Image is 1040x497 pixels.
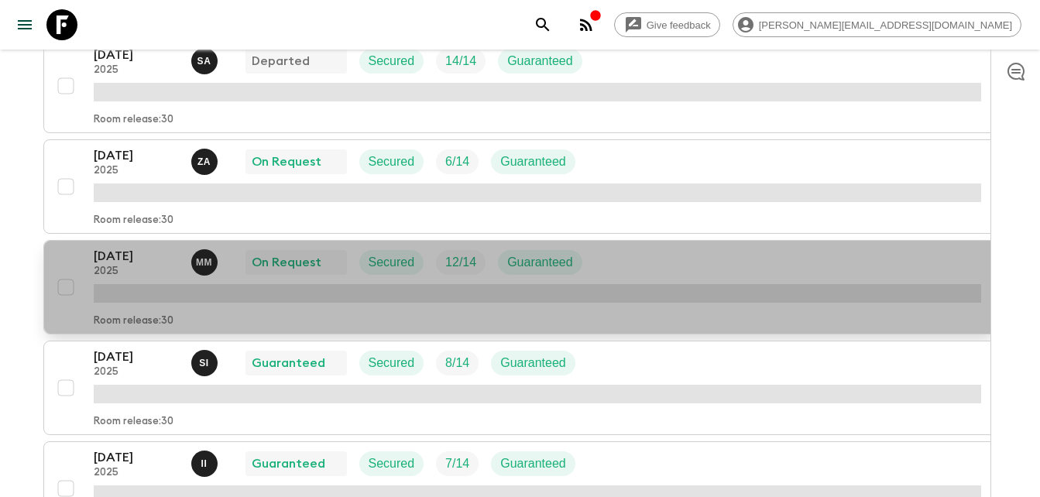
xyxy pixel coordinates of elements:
[94,214,173,227] p: Room release: 30
[191,355,221,367] span: Said Isouktan
[445,253,476,272] p: 12 / 14
[94,266,179,278] p: 2025
[369,253,415,272] p: Secured
[359,250,424,275] div: Secured
[507,52,573,70] p: Guaranteed
[638,19,719,31] span: Give feedback
[94,247,179,266] p: [DATE]
[436,250,486,275] div: Trip Fill
[445,153,469,171] p: 6 / 14
[94,165,179,177] p: 2025
[199,357,209,369] p: S I
[94,467,179,479] p: 2025
[359,49,424,74] div: Secured
[527,9,558,40] button: search adventures
[750,19,1021,31] span: [PERSON_NAME][EMAIL_ADDRESS][DOMAIN_NAME]
[614,12,720,37] a: Give feedback
[252,52,310,70] p: Departed
[94,366,179,379] p: 2025
[369,354,415,372] p: Secured
[369,454,415,473] p: Secured
[191,153,221,166] span: Zakaria Achahri
[500,354,566,372] p: Guaranteed
[507,253,573,272] p: Guaranteed
[94,416,173,428] p: Room release: 30
[191,254,221,266] span: Mohamed Morchid
[43,240,997,334] button: [DATE]2025Mohamed MorchidOn RequestSecuredTrip FillGuaranteedRoom release:30
[9,9,40,40] button: menu
[436,149,479,174] div: Trip Fill
[252,253,321,272] p: On Request
[369,52,415,70] p: Secured
[436,351,479,375] div: Trip Fill
[43,39,997,133] button: [DATE]2025Samir AchahriDepartedSecuredTrip FillGuaranteedRoom release:30
[445,52,476,70] p: 14 / 14
[94,114,173,126] p: Room release: 30
[445,454,469,473] p: 7 / 14
[500,454,566,473] p: Guaranteed
[369,153,415,171] p: Secured
[196,256,212,269] p: M M
[252,153,321,171] p: On Request
[94,146,179,165] p: [DATE]
[43,139,997,234] button: [DATE]2025Zakaria AchahriOn RequestSecuredTrip FillGuaranteedRoom release:30
[201,458,208,470] p: I I
[191,451,221,477] button: II
[43,341,997,435] button: [DATE]2025Said IsouktanGuaranteedSecuredTrip FillGuaranteedRoom release:30
[359,149,424,174] div: Secured
[191,455,221,468] span: Ismail Ingrioui
[94,448,179,467] p: [DATE]
[94,348,179,366] p: [DATE]
[191,149,221,175] button: ZA
[191,249,221,276] button: MM
[436,451,479,476] div: Trip Fill
[445,354,469,372] p: 8 / 14
[500,153,566,171] p: Guaranteed
[252,454,325,473] p: Guaranteed
[436,49,486,74] div: Trip Fill
[191,53,221,65] span: Samir Achahri
[197,156,211,168] p: Z A
[94,64,179,77] p: 2025
[252,354,325,372] p: Guaranteed
[94,46,179,64] p: [DATE]
[191,350,221,376] button: SI
[94,315,173,327] p: Room release: 30
[359,451,424,476] div: Secured
[733,12,1021,37] div: [PERSON_NAME][EMAIL_ADDRESS][DOMAIN_NAME]
[359,351,424,375] div: Secured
